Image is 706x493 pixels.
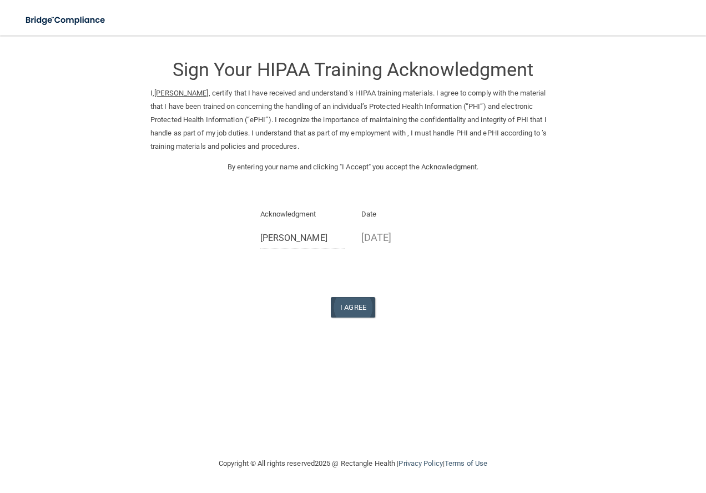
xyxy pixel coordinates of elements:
[150,446,556,481] div: Copyright © All rights reserved 2025 @ Rectangle Health | |
[260,208,345,221] p: Acknowledgment
[150,59,556,80] h3: Sign Your HIPAA Training Acknowledgment
[17,9,115,32] img: bridge_compliance_login_screen.278c3ca4.svg
[331,297,375,318] button: I Agree
[361,208,446,221] p: Date
[150,87,556,153] p: I, , certify that I have received and understand 's HIPAA training materials. I agree to comply w...
[150,160,556,174] p: By entering your name and clicking "I Accept" you accept the Acknowledgment.
[445,459,487,467] a: Terms of Use
[260,228,345,249] input: Full Name
[154,89,208,97] ins: [PERSON_NAME]
[361,228,446,247] p: [DATE]
[399,459,442,467] a: Privacy Policy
